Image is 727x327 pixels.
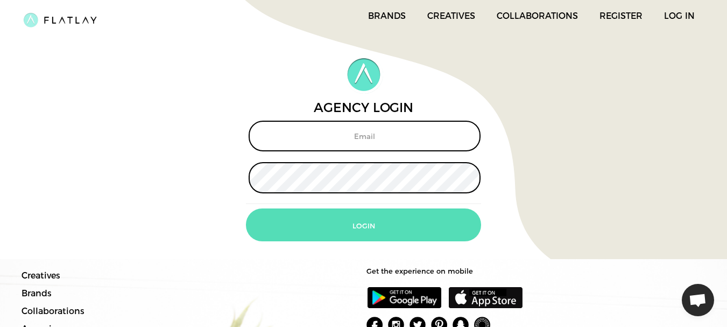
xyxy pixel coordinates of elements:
img: Flatlay [22,11,116,30]
a: Creatives [22,267,364,284]
button: Login [246,208,481,242]
a: Brands [357,11,417,21]
a: Brands [22,284,364,302]
a: Log In [653,11,705,21]
a: Collaborations [486,11,589,21]
img: flatlay_LOGO.png [342,53,385,96]
a: Open chat [682,284,714,316]
p: Get the experience on mobile [364,267,706,286]
a: Register [589,11,653,21]
img: android.png [366,286,442,309]
a: Creatives [417,11,486,21]
img: ios.png [448,286,524,309]
header: AGENCY LOGIN [246,100,481,115]
input: Email [249,121,481,151]
a: Collaborations [22,302,364,320]
span: Login [352,221,375,229]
